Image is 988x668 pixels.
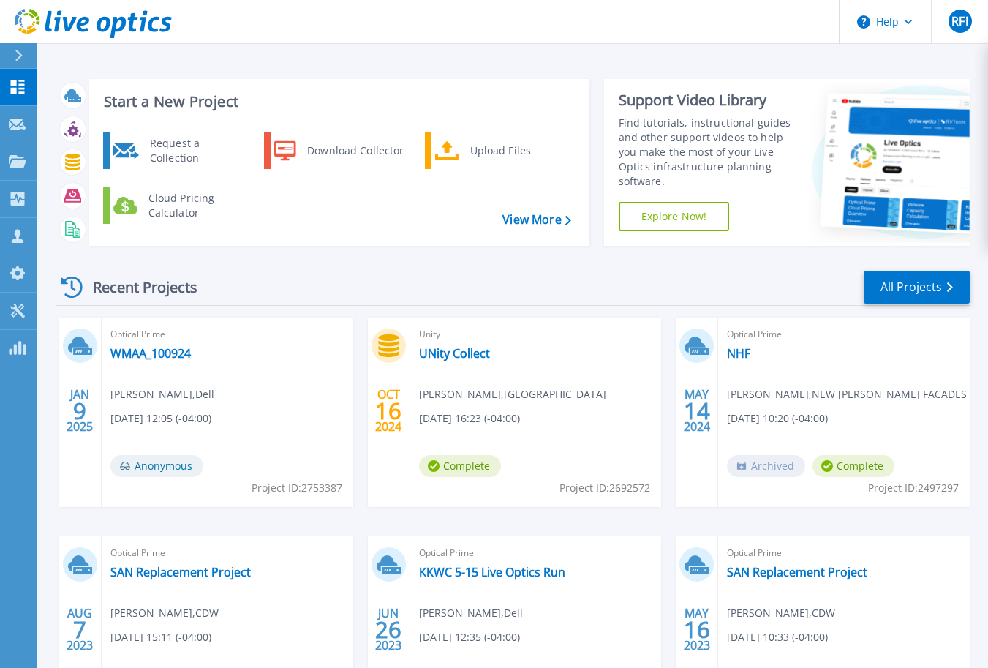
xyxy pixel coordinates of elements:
[619,202,730,231] a: Explore Now!
[727,326,961,342] span: Optical Prime
[110,605,219,621] span: [PERSON_NAME] , CDW
[463,136,571,165] div: Upload Files
[419,346,490,361] a: UNity Collect
[727,410,828,427] span: [DATE] 10:20 (-04:00)
[104,94,570,110] h3: Start a New Project
[684,405,710,417] span: 14
[419,605,523,621] span: [PERSON_NAME] , Dell
[110,629,211,645] span: [DATE] 15:11 (-04:00)
[425,132,575,169] a: Upload Files
[66,384,94,438] div: JAN 2025
[110,455,203,477] span: Anonymous
[374,384,402,438] div: OCT 2024
[619,91,801,110] div: Support Video Library
[727,455,805,477] span: Archived
[619,116,801,189] div: Find tutorials, instructional guides and other support videos to help you make the most of your L...
[419,629,520,645] span: [DATE] 12:35 (-04:00)
[110,410,211,427] span: [DATE] 12:05 (-04:00)
[864,271,970,304] a: All Projects
[375,405,401,417] span: 16
[56,269,217,305] div: Recent Projects
[73,623,86,636] span: 7
[300,136,410,165] div: Download Collector
[559,480,650,496] span: Project ID: 2692572
[419,326,653,342] span: Unity
[502,213,570,227] a: View More
[66,603,94,656] div: AUG 2023
[812,455,894,477] span: Complete
[103,132,253,169] a: Request a Collection
[951,15,968,27] span: RFI
[110,545,344,561] span: Optical Prime
[73,405,86,417] span: 9
[419,386,606,402] span: [PERSON_NAME] , [GEOGRAPHIC_DATA]
[727,346,750,361] a: NHF
[727,545,961,561] span: Optical Prime
[103,187,253,224] a: Cloud Pricing Calculator
[419,410,520,427] span: [DATE] 16:23 (-04:00)
[264,132,414,169] a: Download Collector
[684,623,710,636] span: 16
[727,386,967,402] span: [PERSON_NAME] , NEW [PERSON_NAME] FACADES
[375,623,401,636] span: 26
[141,191,249,220] div: Cloud Pricing Calculator
[419,565,565,579] a: KKWC 5-15 Live Optics Run
[727,565,867,579] a: SAN Replacement Project
[252,480,342,496] span: Project ID: 2753387
[419,545,653,561] span: Optical Prime
[868,480,959,496] span: Project ID: 2497297
[683,603,711,656] div: MAY 2023
[110,386,214,402] span: [PERSON_NAME] , Dell
[110,326,344,342] span: Optical Prime
[374,603,402,656] div: JUN 2023
[419,455,501,477] span: Complete
[110,346,191,361] a: WMAA_100924
[110,565,251,579] a: SAN Replacement Project
[727,605,835,621] span: [PERSON_NAME] , CDW
[727,629,828,645] span: [DATE] 10:33 (-04:00)
[143,136,249,165] div: Request a Collection
[683,384,711,438] div: MAY 2024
